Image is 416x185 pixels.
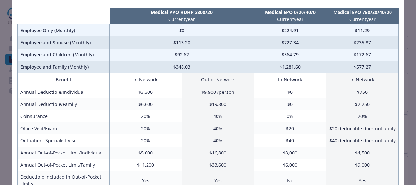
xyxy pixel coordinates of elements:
[110,147,182,159] td: $5,600
[254,61,326,73] td: $1,281.60
[328,16,397,23] p: Current year
[254,36,326,49] td: $727.34
[110,61,254,73] td: $348.03
[255,16,325,23] p: Current year
[18,122,110,134] td: Office Visit/Exam
[182,98,254,110] td: $19,800
[254,98,326,110] td: $0
[328,9,397,16] p: Medical EPO 750/20/40/20
[326,36,399,49] td: $235.87
[254,122,326,134] td: $20
[254,24,326,37] td: $224.91
[326,49,399,61] td: $172.67
[110,86,182,98] td: $3,300
[326,86,399,98] td: $750
[18,147,110,159] td: Annual Out-of-Pocket Limit/Individual
[111,9,253,16] p: Medical PPO HDHP 3300/20
[18,98,110,110] td: Annual Deductible/Family
[18,8,110,24] th: intentionally left blank
[18,24,110,37] td: Employee Only (Monthly)
[111,16,253,23] p: Current year
[254,147,326,159] td: $3,000
[254,134,326,147] td: $40
[18,61,110,73] td: Employee and Family (Monthly)
[110,98,182,110] td: $6,600
[254,110,326,122] td: 0%
[18,110,110,122] td: Coinsurance
[18,134,110,147] td: Outpatient Specialist Visit
[110,159,182,171] td: $11,200
[326,24,399,37] td: $11.29
[18,86,110,98] td: Annual Deductible/Individual
[110,73,182,86] th: In Network
[110,49,254,61] td: $92.62
[326,159,399,171] td: $9,000
[326,110,399,122] td: 20%
[326,134,399,147] td: $40 deductible does not apply
[326,98,399,110] td: $2,250
[182,122,254,134] td: 40%
[18,36,110,49] td: Employee and Spouse (Monthly)
[182,110,254,122] td: 40%
[326,73,399,86] th: In Network
[182,147,254,159] td: $16,800
[110,110,182,122] td: 20%
[182,86,254,98] td: $9,900 /person
[254,73,326,86] th: In Network
[18,49,110,61] td: Employee and Children (Monthly)
[254,86,326,98] td: $0
[110,134,182,147] td: 20%
[110,24,254,37] td: $0
[254,159,326,171] td: $6,000
[255,9,325,16] p: Medical EPO 0/20/40/0
[110,36,254,49] td: $113.20
[110,122,182,134] td: 20%
[18,159,110,171] td: Annual Out-of-Pocket Limit/Family
[326,122,399,134] td: $20 deductible does not apply
[182,134,254,147] td: 40%
[18,73,110,86] th: Benefit
[254,49,326,61] td: $564.79
[182,73,254,86] th: Out of Network
[182,159,254,171] td: $33,600
[326,147,399,159] td: $4,500
[326,61,399,73] td: $577.27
